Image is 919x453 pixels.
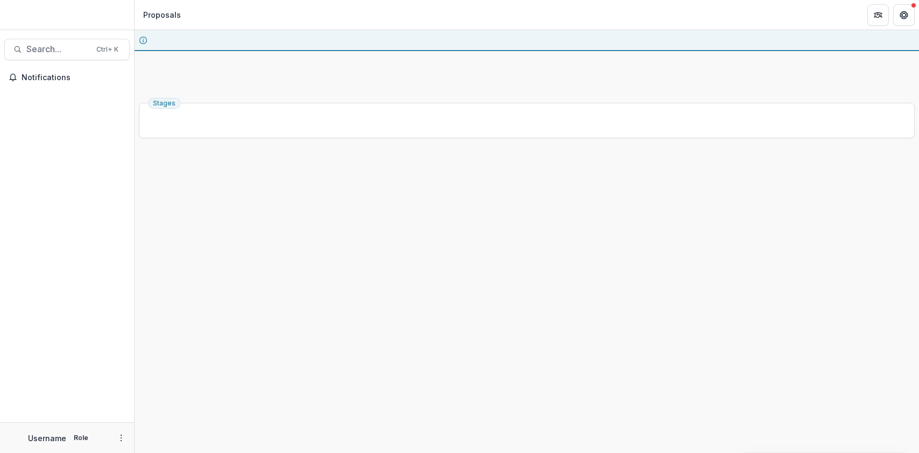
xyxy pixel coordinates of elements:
span: Notifications [22,73,125,82]
span: Search... [26,44,90,54]
button: Notifications [4,69,130,86]
nav: breadcrumb [139,7,185,23]
p: Username [28,433,66,444]
button: Get Help [893,4,915,26]
button: More [115,431,128,444]
button: Search... [4,39,130,60]
div: Ctrl + K [94,44,121,55]
span: Stages [153,100,176,107]
div: Proposals [143,9,181,20]
p: Role [71,433,92,443]
button: Partners [867,4,889,26]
